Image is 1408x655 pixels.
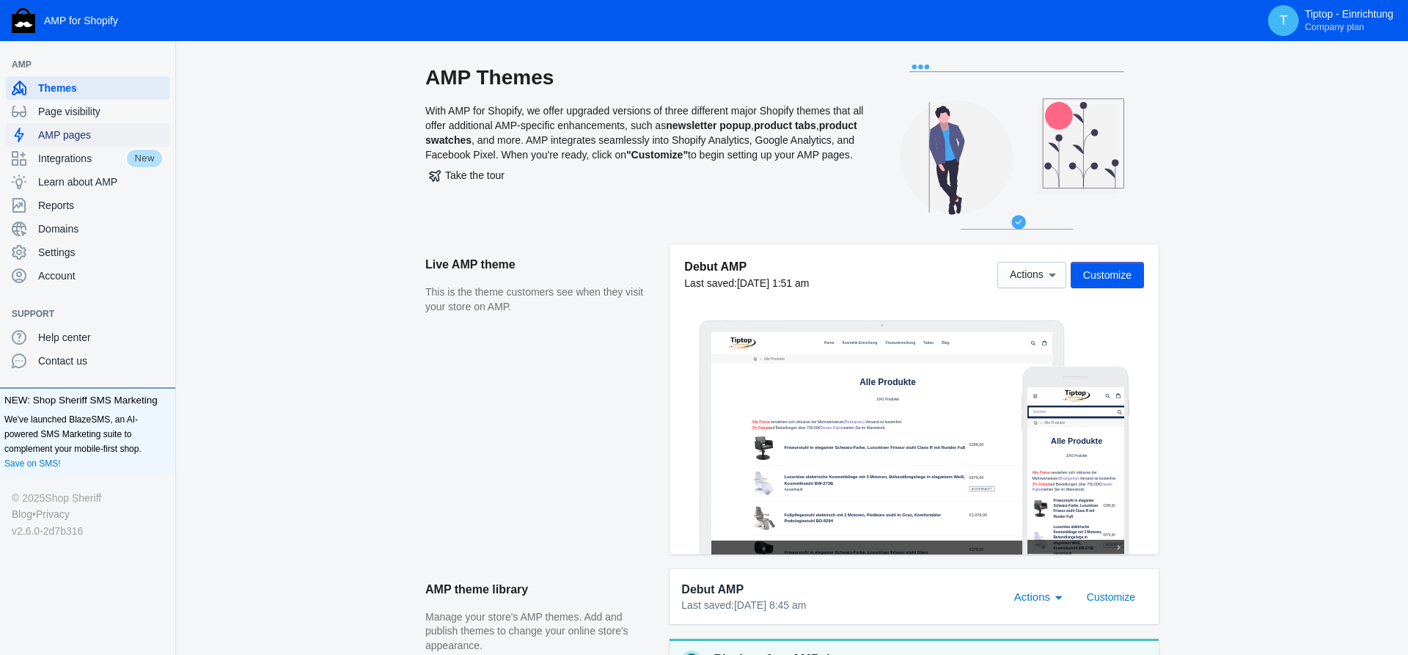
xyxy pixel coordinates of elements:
[12,490,164,506] div: © 2025
[38,175,164,189] span: Learn about AMP
[38,151,125,166] span: Integrations
[6,241,169,264] a: Settings
[4,456,61,471] a: Save on SMS!
[425,65,865,91] h2: AMP Themes
[425,120,857,146] b: product swatches
[684,259,809,274] h5: Debut AMP
[49,94,114,120] span: Alle Produkte
[385,27,488,40] span: Kosmetik Einrichtung
[624,27,654,40] span: Tattoo
[38,198,164,213] span: Reports
[12,8,35,33] img: Shop Sheriff Logo
[46,11,138,56] img: image
[1083,269,1132,281] span: Customize
[96,4,199,50] a: image
[101,4,193,50] img: image
[44,15,118,26] span: AMP for Shopify
[331,27,361,40] span: Home
[40,11,143,56] a: image
[737,277,810,289] span: [DATE] 1:51 am
[324,23,368,45] a: Home
[125,148,164,169] span: New
[16,247,72,260] span: Alle Preise:
[505,23,607,45] a: Friseureinrichtung
[1022,366,1129,555] img: Mobile frame
[1276,13,1291,28] span: T
[12,506,164,522] div: •
[617,23,661,45] a: Tattoo
[1075,584,1147,610] button: Customize
[389,260,453,273] span: (Bruttopreis).
[38,245,164,260] span: Settings
[425,610,655,654] p: Manage your store's AMP themes. Add and publish themes to change your online store's appearance.
[425,244,655,285] h2: Live AMP theme
[1305,8,1393,33] p: Tiptop - Einrichtung
[38,128,164,142] span: AMP pages
[699,320,1065,555] img: Laptop frame
[120,260,175,273] span: Alle Preise:
[626,149,688,161] b: "Customize"
[681,581,744,599] span: Debut AMP
[38,222,164,236] span: Domains
[16,280,67,293] span: 2% Rabatt
[45,490,101,506] a: Shop Sheriff
[666,120,751,131] b: newsletter popup
[120,259,919,292] div: verstehen sich inklusive der Mehrwertsteuer Versand ist kostenfrei. auf Bestellungen über 750,00€...
[12,523,164,539] div: v2.6.0-2d7b316
[678,27,700,40] span: Blog
[425,569,655,610] h2: AMP theme library
[16,246,278,312] div: verstehen sich inklusive der Mehrwertsteuer Versand ist kostenfrei. auf Bestellungen über 750,00€...
[149,62,172,67] button: Add a sales channel
[6,100,169,123] a: Page visibility
[6,76,169,100] a: Themes
[36,506,70,522] a: Privacy
[266,61,281,88] a: submit search
[997,262,1066,288] button: Actions
[425,285,655,314] p: This is the theme customers see when they visit your store on AMP.
[1071,262,1144,288] button: Customize
[38,81,164,95] span: Themes
[6,349,169,373] a: Contact us
[12,506,32,522] a: Blog
[320,277,390,289] span: Diesen Rabatt
[1014,590,1050,603] span: Actions
[16,280,252,310] span: Diesen Rabatt
[1305,21,1364,33] span: Company plan
[38,354,164,368] span: Contact us
[6,123,169,147] a: AMP pages
[485,192,552,204] span: 1041 Produkte
[12,307,149,321] span: Support
[670,23,707,45] a: Blog
[429,169,505,181] span: Take the tour
[1075,590,1147,601] a: Customize
[1010,269,1044,281] span: Actions
[6,170,169,194] a: Learn about AMP
[6,264,169,288] a: Account
[153,68,218,94] span: Alle Produkte
[425,162,508,189] button: Take the tour
[1087,591,1135,603] span: Customize
[39,94,47,120] span: ›
[6,194,169,217] a: Reports
[13,93,40,120] a: Home
[12,57,149,72] span: AMP
[436,135,602,164] span: Alle Produkte
[754,120,816,131] b: product tabs
[10,12,40,42] button: Menü
[142,68,150,94] span: ›
[512,27,600,40] span: Friseureinrichtung
[38,268,164,283] span: Account
[120,277,171,289] span: 2% Rabatt
[117,67,144,95] a: Home
[116,197,178,208] span: 1041 Produkte
[734,599,807,611] span: [DATE] 8:45 am
[425,65,865,244] div: With AMP for Shopify, we offer upgraded versions of three different major Shopify themes that all...
[6,217,169,241] a: Domains
[92,264,156,277] span: (Bruttopreis).
[149,311,172,317] button: Add a sales channel
[71,146,222,172] span: Alle Produkte
[38,104,164,119] span: Page visibility
[38,330,164,345] span: Help center
[1014,587,1070,604] mat-select: Actions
